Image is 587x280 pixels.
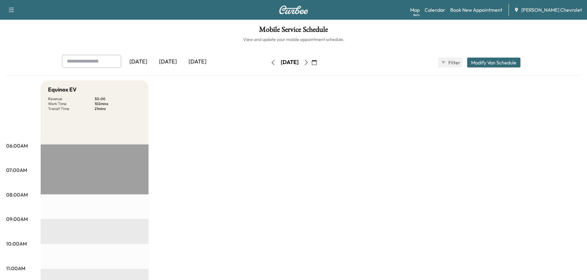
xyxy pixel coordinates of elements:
p: Transit Time [48,106,95,111]
div: [DATE] [124,55,153,69]
div: Beta [413,13,420,17]
h6: View and update your mobile appointment schedule. [6,36,581,43]
p: 07:00AM [6,166,27,174]
h5: Equinox EV [48,85,77,94]
p: Work Time [48,101,95,106]
button: Filter [438,58,462,67]
img: Curbee Logo [279,6,308,14]
p: Revenue [48,96,95,101]
p: 09:00AM [6,215,28,223]
div: [DATE] [183,55,212,69]
p: 11:00AM [6,265,25,272]
h1: Mobile Service Schedule [6,26,581,36]
div: [DATE] [153,55,183,69]
a: MapBeta [410,6,420,14]
p: 06:00AM [6,142,28,149]
span: [PERSON_NAME] Chevrolet [521,6,582,14]
button: Modify Van Schedule [467,58,520,67]
p: 08:00AM [6,191,28,198]
p: 102 mins [95,101,141,106]
p: 21 mins [95,106,141,111]
p: $ 0.00 [95,96,141,101]
p: 10:00AM [6,240,27,247]
div: [DATE] [281,59,299,66]
a: Calendar [425,6,445,14]
span: Filter [448,59,459,66]
a: Book New Appointment [450,6,502,14]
